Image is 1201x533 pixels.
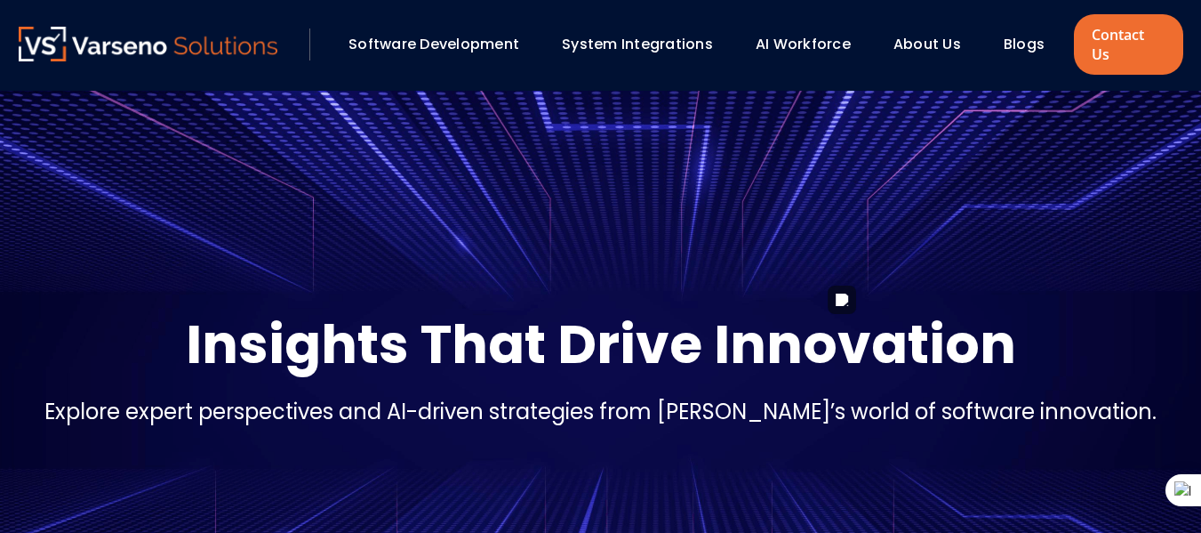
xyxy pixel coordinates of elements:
[562,34,713,54] a: System Integrations
[340,29,544,60] div: Software Development
[19,27,278,61] img: Varseno Solutions – Product Engineering & IT Services
[893,34,961,54] a: About Us
[1074,14,1182,75] a: Contact Us
[19,27,278,62] a: Varseno Solutions – Product Engineering & IT Services
[553,29,738,60] div: System Integrations
[186,309,1016,380] p: Insights That Drive Innovation
[348,34,519,54] a: Software Development
[756,34,851,54] a: AI Workforce
[885,29,986,60] div: About Us
[1004,34,1045,54] a: Blogs
[44,396,1157,428] p: Explore expert perspectives and AI-driven strategies from [PERSON_NAME]’s world of software innov...
[995,29,1069,60] div: Blogs
[747,29,876,60] div: AI Workforce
